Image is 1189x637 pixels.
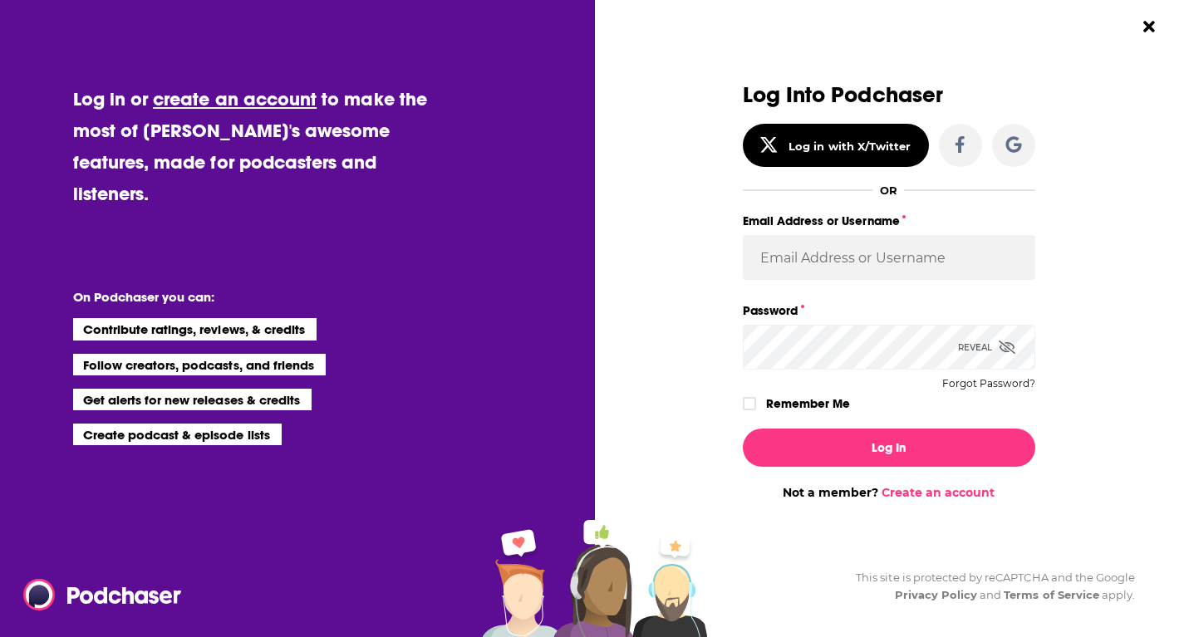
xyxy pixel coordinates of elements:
[743,124,929,167] button: Log in with X/Twitter
[73,424,282,445] li: Create podcast & episode lists
[23,579,183,610] img: Podchaser - Follow, Share and Rate Podcasts
[958,325,1015,370] div: Reveal
[942,378,1035,390] button: Forgot Password?
[766,393,850,414] label: Remember Me
[23,579,170,610] a: Podchaser - Follow, Share and Rate Podcasts
[882,485,995,500] a: Create an account
[1133,11,1165,42] button: Close Button
[1004,588,1099,601] a: Terms of Service
[743,210,1035,232] label: Email Address or Username
[73,354,327,375] li: Follow creators, podcasts, and friends
[73,289,405,305] li: On Podchaser you can:
[843,569,1135,604] div: This site is protected by reCAPTCHA and the Google and apply.
[895,588,978,601] a: Privacy Policy
[743,485,1035,500] div: Not a member?
[880,184,897,197] div: OR
[789,140,911,153] div: Log in with X/Twitter
[73,318,317,340] li: Contribute ratings, reviews, & credits
[743,235,1035,280] input: Email Address or Username
[153,87,317,110] a: create an account
[743,300,1035,321] label: Password
[73,389,312,410] li: Get alerts for new releases & credits
[743,429,1035,467] button: Log In
[743,83,1035,107] h3: Log Into Podchaser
